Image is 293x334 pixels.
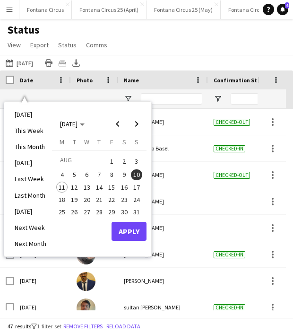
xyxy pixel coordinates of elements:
[106,206,117,218] span: 29
[73,138,76,146] span: T
[277,4,288,15] a: 4
[119,206,130,218] span: 30
[56,182,68,193] span: 11
[56,115,88,132] button: Choose month and year
[56,169,68,181] span: 4
[106,194,117,205] span: 22
[9,123,52,139] li: This Week
[94,194,105,205] span: 21
[124,95,132,103] button: Open Filter Menu
[131,206,142,218] span: 31
[77,299,95,317] img: sultan Alkuhdhari
[56,168,68,181] button: 04-08-2025
[4,39,25,51] a: View
[131,182,142,193] span: 17
[93,168,105,181] button: 07-08-2025
[124,277,164,284] span: [PERSON_NAME]
[93,181,105,193] button: 14-08-2025
[118,154,130,168] button: 02-08-2025
[94,169,105,181] span: 7
[93,193,105,206] button: 21-08-2025
[81,194,93,205] span: 20
[105,206,118,218] button: 29-08-2025
[56,206,68,218] button: 25-08-2025
[104,321,142,332] button: Reload data
[93,206,105,218] button: 28-08-2025
[77,77,93,84] span: Photo
[69,194,80,205] span: 19
[112,222,146,241] button: Apply
[146,0,221,19] button: Fontana Circus 25 (May)
[84,138,89,146] span: W
[61,321,104,332] button: Remove filters
[82,39,111,51] a: Comms
[20,77,33,84] span: Date
[30,41,49,49] span: Export
[119,194,130,205] span: 23
[9,139,52,155] li: This Month
[9,236,52,252] li: Next Month
[56,181,68,193] button: 11-08-2025
[56,194,68,205] span: 18
[81,206,93,218] span: 27
[69,182,80,193] span: 12
[70,57,82,69] app-action-btn: Export XLSX
[214,77,269,84] span: Confirmation Status
[69,206,80,218] span: 26
[119,155,130,168] span: 2
[81,193,93,206] button: 20-08-2025
[86,41,107,49] span: Comms
[127,114,146,133] button: Next month
[77,272,95,291] img: Bilal Ibrahim
[8,41,21,49] span: View
[68,193,80,206] button: 19-08-2025
[81,206,93,218] button: 27-08-2025
[119,169,130,181] span: 9
[130,168,143,181] button: 10-08-2025
[81,182,93,193] span: 13
[68,206,80,218] button: 26-08-2025
[9,155,52,171] li: [DATE]
[130,154,143,168] button: 03-08-2025
[124,304,181,311] span: sultan [PERSON_NAME]
[105,181,118,193] button: 15-08-2025
[14,268,71,294] div: [DATE]
[9,203,52,220] li: [DATE]
[43,57,54,69] app-action-btn: Print
[26,39,52,51] a: Export
[214,172,250,179] span: Checked-out
[105,193,118,206] button: 22-08-2025
[94,182,105,193] span: 14
[105,154,118,168] button: 01-08-2025
[105,168,118,181] button: 08-08-2025
[58,41,77,49] span: Status
[56,206,68,218] span: 25
[122,138,126,146] span: S
[106,169,117,181] span: 8
[94,206,105,218] span: 28
[97,138,101,146] span: T
[9,220,52,236] li: Next Week
[118,181,130,193] button: 16-08-2025
[108,114,127,133] button: Previous month
[37,323,61,330] span: 1 filter set
[130,181,143,193] button: 17-08-2025
[131,155,142,168] span: 3
[54,39,80,51] a: Status
[4,57,35,69] button: [DATE]
[130,206,143,218] button: 31-08-2025
[72,0,146,19] button: Fontana Circus 25 (April)
[135,138,138,146] span: S
[106,155,117,168] span: 1
[68,181,80,193] button: 12-08-2025
[56,193,68,206] button: 18-08-2025
[214,251,245,258] span: Checked-in
[57,57,68,69] app-action-btn: Crew files as ZIP
[131,169,142,181] span: 10
[9,171,52,187] li: Last Week
[118,168,130,181] button: 09-08-2025
[214,145,245,152] span: Checked-in
[9,187,52,203] li: Last Month
[19,0,72,19] button: Fontana Circus
[9,106,52,123] li: [DATE]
